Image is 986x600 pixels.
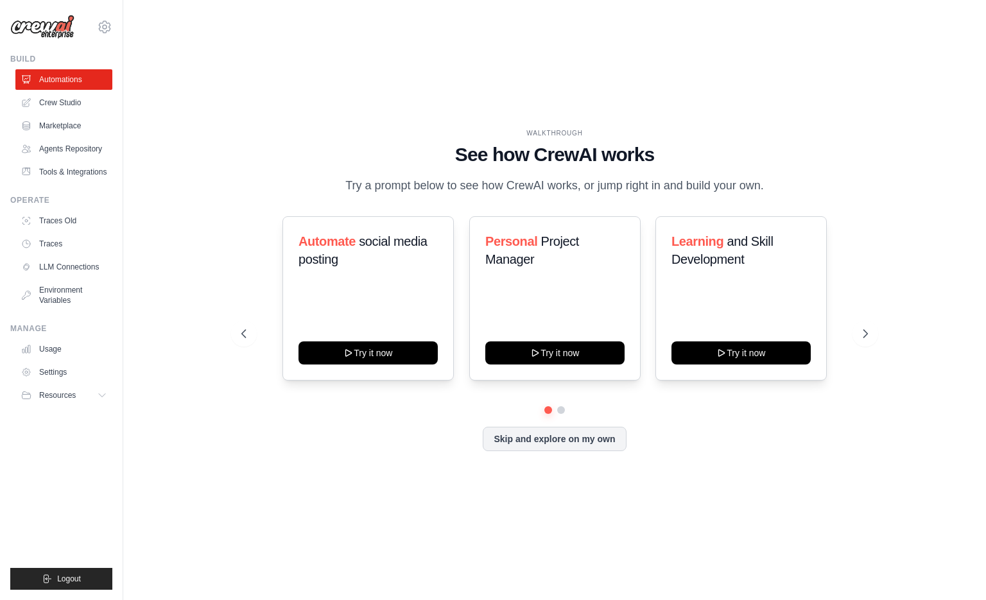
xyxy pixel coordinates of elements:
[485,341,625,364] button: Try it now
[10,323,112,334] div: Manage
[15,362,112,382] a: Settings
[15,139,112,159] a: Agents Repository
[485,234,579,266] span: Project Manager
[339,176,770,195] p: Try a prompt below to see how CrewAI works, or jump right in and build your own.
[15,234,112,254] a: Traces
[15,280,112,311] a: Environment Variables
[10,568,112,590] button: Logout
[10,195,112,205] div: Operate
[15,210,112,231] a: Traces Old
[241,128,868,138] div: WALKTHROUGH
[485,234,537,248] span: Personal
[57,574,81,584] span: Logout
[671,234,723,248] span: Learning
[298,234,428,266] span: social media posting
[483,427,626,451] button: Skip and explore on my own
[15,69,112,90] a: Automations
[671,234,773,266] span: and Skill Development
[10,15,74,39] img: Logo
[15,116,112,136] a: Marketplace
[298,341,438,364] button: Try it now
[671,341,811,364] button: Try it now
[15,162,112,182] a: Tools & Integrations
[39,390,76,400] span: Resources
[10,54,112,64] div: Build
[15,92,112,113] a: Crew Studio
[298,234,356,248] span: Automate
[15,339,112,359] a: Usage
[15,257,112,277] a: LLM Connections
[241,143,868,166] h1: See how CrewAI works
[15,385,112,406] button: Resources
